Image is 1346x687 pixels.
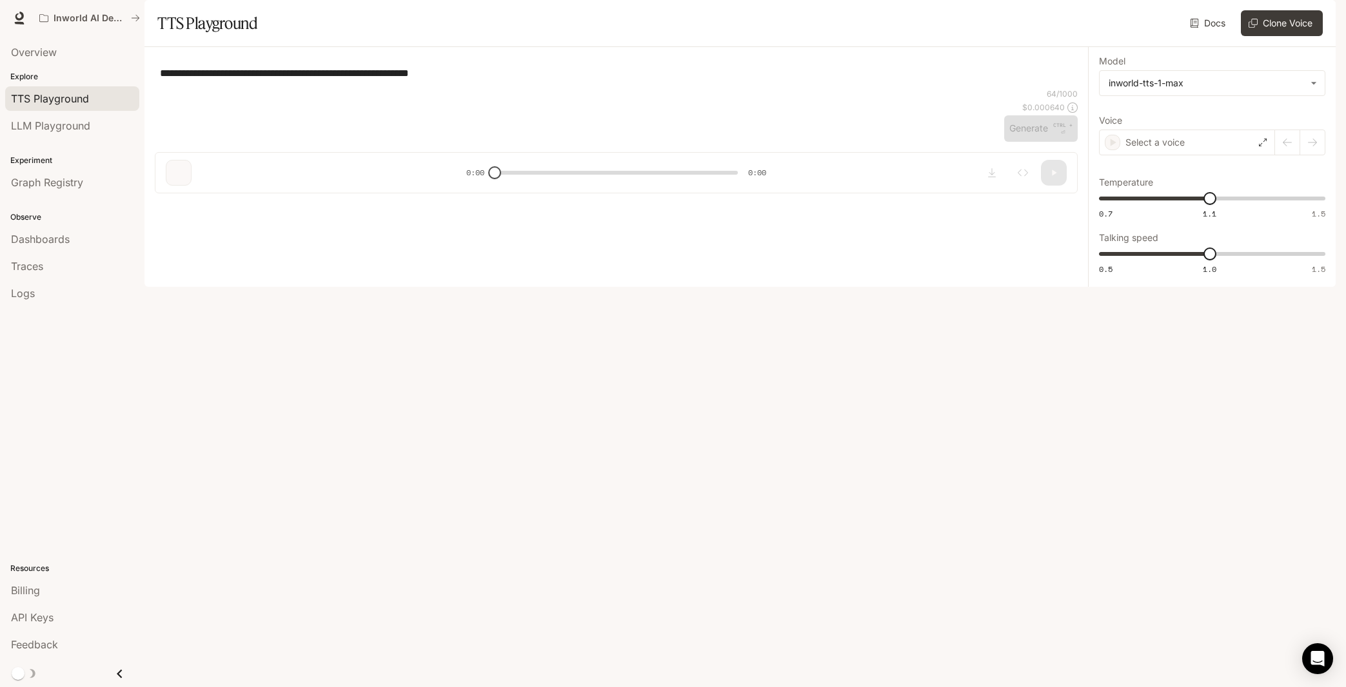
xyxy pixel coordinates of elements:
button: Clone Voice [1241,10,1323,36]
p: $ 0.000640 [1022,102,1065,113]
div: Open Intercom Messenger [1302,643,1333,674]
p: Talking speed [1099,233,1158,242]
p: Voice [1099,116,1122,125]
span: 1.5 [1312,264,1325,275]
p: Temperature [1099,178,1153,187]
h1: TTS Playground [157,10,257,36]
span: 1.5 [1312,208,1325,219]
button: All workspaces [34,5,146,31]
div: inworld-tts-1-max [1109,77,1304,90]
span: 0.7 [1099,208,1113,219]
div: inworld-tts-1-max [1100,71,1325,95]
a: Docs [1187,10,1231,36]
span: 0.5 [1099,264,1113,275]
p: Model [1099,57,1125,66]
p: Select a voice [1125,136,1185,149]
p: 64 / 1000 [1047,88,1078,99]
span: 1.0 [1203,264,1216,275]
p: Inworld AI Demos [54,13,126,24]
span: 1.1 [1203,208,1216,219]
